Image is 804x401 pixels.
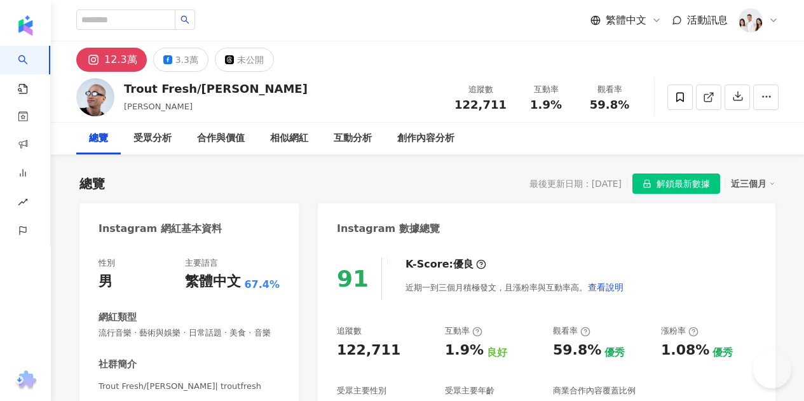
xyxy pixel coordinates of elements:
div: 創作內容分析 [397,131,454,146]
button: 未公開 [215,48,274,72]
span: 繁體中文 [606,13,646,27]
div: 近三個月 [731,175,775,192]
div: 觀看率 [585,83,634,96]
div: 受眾主要年齡 [445,385,494,397]
div: 1.08% [661,341,709,360]
div: 性別 [99,257,115,269]
button: 查看說明 [587,275,624,300]
span: Trout Fresh/[PERSON_NAME]| troutfresh [99,381,280,392]
div: 合作與價值 [197,131,245,146]
span: search [181,15,189,24]
span: 1.9% [530,99,562,111]
div: Instagram 數據總覽 [337,222,440,236]
div: 受眾分析 [133,131,172,146]
div: Instagram 網紅基本資料 [99,222,222,236]
div: 1.9% [445,341,484,360]
div: 受眾主要性別 [337,385,386,397]
div: 互動率 [445,325,482,337]
div: 總覽 [79,175,105,193]
button: 解鎖最新數據 [632,173,720,194]
button: 3.3萬 [153,48,208,72]
div: 3.3萬 [175,51,198,69]
div: 12.3萬 [104,51,137,69]
div: 最後更新日期：[DATE] [529,179,622,189]
a: search [18,46,43,95]
img: chrome extension [13,370,38,391]
img: KOL Avatar [76,78,114,116]
div: 總覽 [89,131,108,146]
span: lock [643,179,651,188]
div: 網紅類型 [99,311,137,324]
div: 優良 [453,257,474,271]
div: Trout Fresh/[PERSON_NAME] [124,81,308,97]
div: 優秀 [712,346,733,360]
div: 追蹤數 [337,325,362,337]
img: 20231221_NR_1399_Small.jpg [739,8,763,32]
div: 未公開 [237,51,264,69]
div: 59.8% [553,341,601,360]
img: logo icon [15,15,36,36]
div: 互動分析 [334,131,372,146]
span: 解鎖最新數據 [657,174,710,194]
span: 流行音樂 · 藝術與娛樂 · 日常話題 · 美食 · 音樂 [99,327,280,339]
div: 互動率 [522,83,570,96]
div: 主要語言 [185,257,218,269]
button: 12.3萬 [76,48,147,72]
div: K-Score : [405,257,486,271]
div: 追蹤數 [454,83,507,96]
span: 59.8% [590,99,629,111]
div: 91 [337,266,369,292]
span: rise [18,189,28,218]
span: 活動訊息 [687,14,728,26]
div: 觀看率 [553,325,590,337]
div: 社群簡介 [99,358,137,371]
div: 良好 [487,346,507,360]
div: 122,711 [337,341,400,360]
span: 67.4% [244,278,280,292]
span: [PERSON_NAME] [124,102,193,111]
div: 漲粉率 [661,325,698,337]
iframe: Help Scout Beacon - Open [753,350,791,388]
div: 近期一到三個月積極發文，且漲粉率與互動率高。 [405,275,624,300]
div: 男 [99,272,112,292]
div: 相似網紅 [270,131,308,146]
span: 查看說明 [588,282,623,292]
span: 122,711 [454,98,507,111]
div: 商業合作內容覆蓋比例 [553,385,636,397]
div: 繁體中文 [185,272,241,292]
div: 優秀 [604,346,625,360]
